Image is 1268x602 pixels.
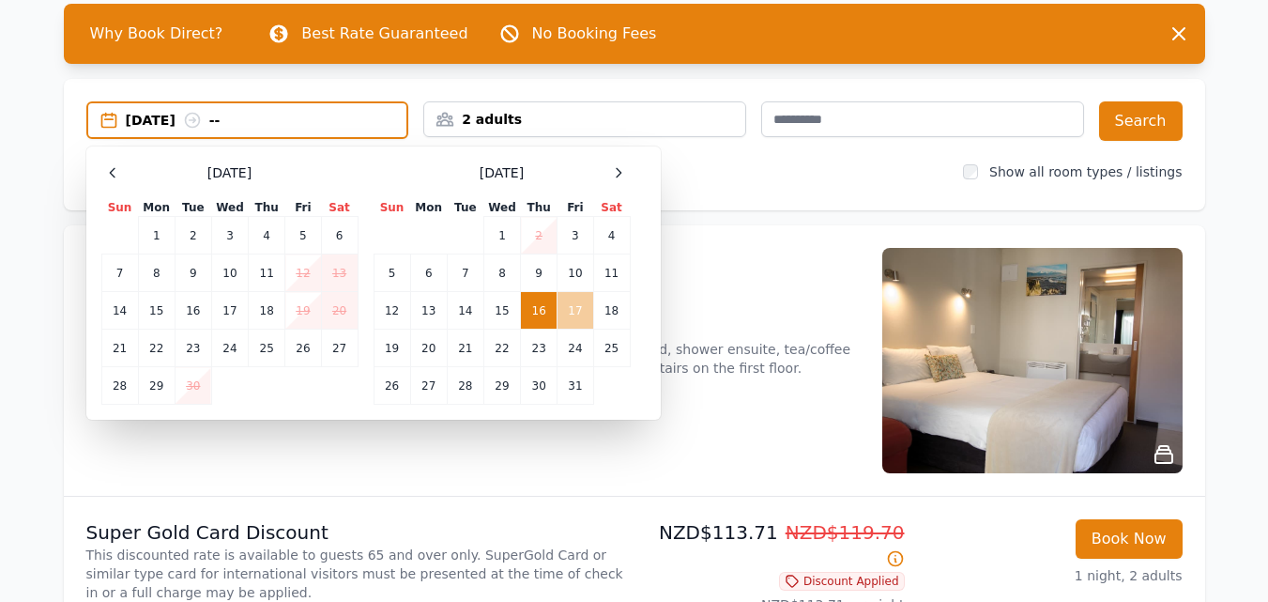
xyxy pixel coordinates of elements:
td: 30 [175,367,211,405]
td: 30 [521,367,558,405]
td: 1 [483,217,520,255]
th: Wed [483,199,520,217]
td: 19 [374,330,410,367]
th: Thu [521,199,558,217]
th: Sun [101,199,138,217]
td: 14 [101,292,138,330]
p: This discounted rate is available to guests 65 and over only. SuperGold Card or similar type card... [86,546,627,602]
td: 29 [483,367,520,405]
td: 22 [138,330,175,367]
td: 31 [558,367,593,405]
td: 27 [321,330,358,367]
p: Best Rate Guaranteed [301,23,467,45]
td: 9 [521,255,558,292]
td: 3 [211,217,248,255]
div: [DATE] -- [126,111,407,130]
td: 18 [593,292,630,330]
td: 20 [410,330,447,367]
td: 23 [521,330,558,367]
td: 18 [249,292,285,330]
th: Sat [321,199,358,217]
td: 21 [447,330,483,367]
td: 8 [138,255,175,292]
td: 25 [249,330,285,367]
td: 26 [285,330,321,367]
td: 24 [211,330,248,367]
td: 12 [374,292,410,330]
td: 5 [285,217,321,255]
button: Book Now [1076,519,1183,559]
td: 16 [521,292,558,330]
span: NZD$119.70 [786,521,905,544]
td: 14 [447,292,483,330]
th: Thu [249,199,285,217]
button: Search [1099,101,1183,141]
td: 6 [321,217,358,255]
td: 22 [483,330,520,367]
th: Sun [374,199,410,217]
td: 16 [175,292,211,330]
td: 15 [138,292,175,330]
td: 20 [321,292,358,330]
td: 28 [101,367,138,405]
span: [DATE] [207,163,252,182]
td: 2 [521,217,558,255]
td: 10 [211,255,248,292]
th: Tue [175,199,211,217]
td: 4 [249,217,285,255]
td: 24 [558,330,593,367]
p: 1 night, 2 adults [920,566,1183,585]
td: 19 [285,292,321,330]
td: 27 [410,367,447,405]
th: Sat [593,199,630,217]
td: 28 [447,367,483,405]
td: 13 [321,255,358,292]
td: 17 [558,292,593,330]
p: NZD$113.71 [642,519,905,572]
td: 13 [410,292,447,330]
span: Why Book Direct? [75,15,238,53]
td: 26 [374,367,410,405]
td: 11 [593,255,630,292]
td: 8 [483,255,520,292]
td: 17 [211,292,248,330]
td: 5 [374,255,410,292]
td: 29 [138,367,175,405]
td: 1 [138,217,175,255]
th: Fri [285,199,321,217]
td: 3 [558,217,593,255]
td: 23 [175,330,211,367]
td: 4 [593,217,630,255]
td: 15 [483,292,520,330]
td: 12 [285,255,321,292]
span: Discount Applied [779,572,905,591]
td: 10 [558,255,593,292]
th: Mon [138,199,175,217]
th: Fri [558,199,593,217]
td: 9 [175,255,211,292]
td: 2 [175,217,211,255]
label: Show all room types / listings [989,164,1182,179]
td: 7 [101,255,138,292]
td: 6 [410,255,447,292]
th: Mon [410,199,447,217]
p: Super Gold Card Discount [86,519,627,546]
td: 11 [249,255,285,292]
td: 7 [447,255,483,292]
td: 21 [101,330,138,367]
th: Wed [211,199,248,217]
th: Tue [447,199,483,217]
div: 2 adults [424,110,745,129]
span: [DATE] [480,163,524,182]
p: No Booking Fees [532,23,657,45]
td: 25 [593,330,630,367]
